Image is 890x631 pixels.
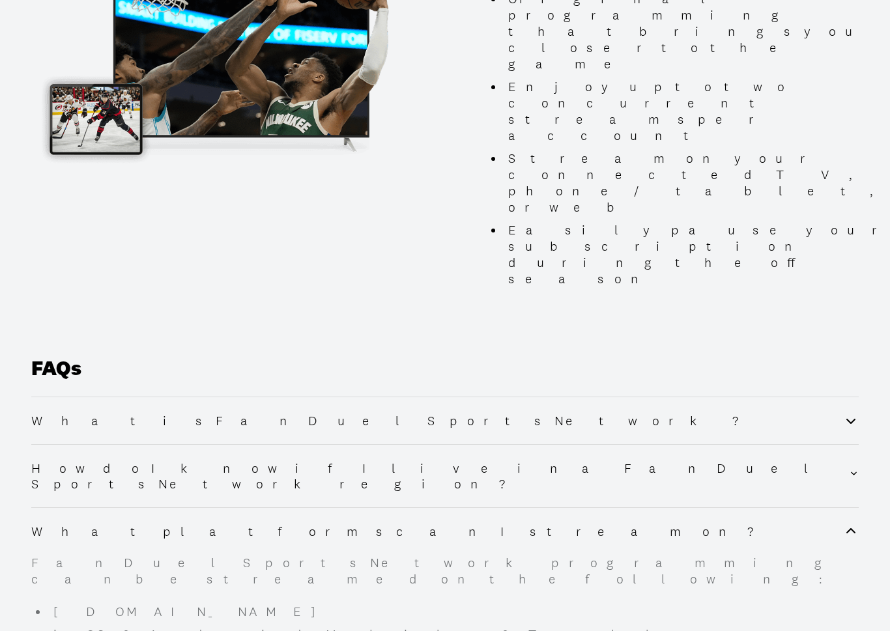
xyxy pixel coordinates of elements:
[31,413,762,428] h2: What is FanDuel Sports Network?
[31,356,859,397] h1: FAQs
[31,460,849,492] h2: How do I know if I live in a FanDuel Sports Network region?
[31,555,859,587] p: FanDuel Sports Network programming can be streamed on the following:
[48,604,859,620] li: [DOMAIN_NAME]
[31,524,777,539] h2: What platforms can I stream on?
